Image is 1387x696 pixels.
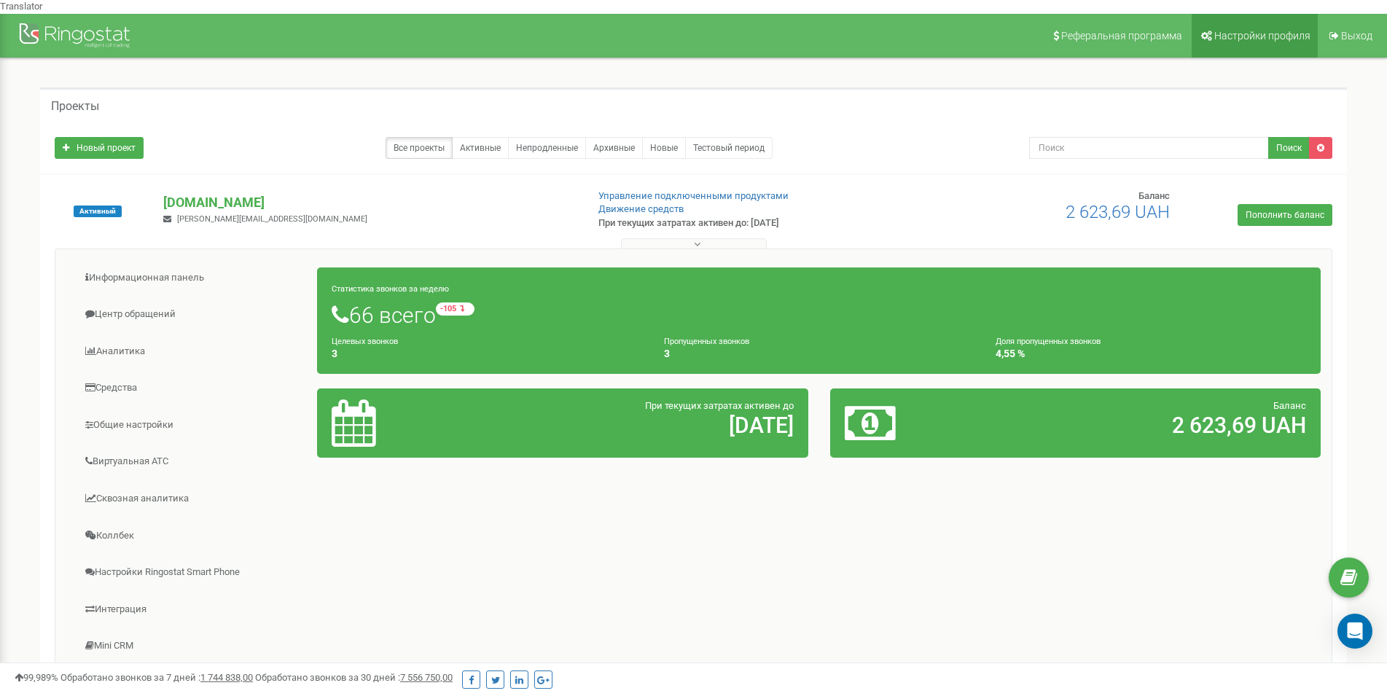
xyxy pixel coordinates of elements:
[508,137,586,159] a: Непродленные
[15,672,58,683] span: 99,989%
[996,348,1306,359] h4: 4,55 %
[1273,400,1306,411] span: Баланс
[332,284,449,294] small: Статистика звонков за неделю
[645,400,794,411] span: При текущих затратах активен до
[664,337,749,346] small: Пропущенных звонков
[1066,202,1170,222] span: 2 623,69 UAH
[66,334,318,369] a: Аналитика
[685,137,773,159] a: Тестовый период
[1214,30,1310,42] span: Настройки профиля
[1192,14,1318,58] a: Настройки профиля
[66,555,318,590] a: Настройки Ringostat Smart Phone
[66,444,318,480] a: Виртуальная АТС
[60,672,253,683] span: Обработано звонков за 7 дней :
[1341,30,1372,42] span: Выход
[255,672,453,683] span: Обработано звонков за 30 дней :
[996,337,1101,346] small: Доля пропущенных звонков
[1238,204,1332,226] a: Пополнить баланс
[55,137,144,159] a: Новый проект
[1138,190,1170,201] span: Баланс
[642,137,686,159] a: Новые
[1268,137,1310,159] button: Поиск
[598,216,902,230] p: При текущих затратах активен до: [DATE]
[66,518,318,554] a: Коллбек
[332,302,1306,327] h1: 66 всего
[332,337,398,346] small: Целевых звонков
[66,628,318,664] a: Mini CRM
[66,407,318,443] a: Общие настройки
[1006,413,1306,437] h2: 2 623,69 UAH
[74,206,122,217] span: Активный
[66,592,318,627] a: Интеграция
[436,302,474,316] small: -105
[66,260,318,296] a: Информационная панель
[585,137,643,159] a: Архивные
[1337,614,1372,649] div: Open Intercom Messenger
[493,413,793,437] h2: [DATE]
[1029,137,1269,159] input: Поиск
[177,214,367,224] span: [PERSON_NAME][EMAIL_ADDRESS][DOMAIN_NAME]
[66,370,318,406] a: Средства
[1061,30,1182,42] span: Реферальная программа
[66,481,318,517] a: Сквозная аналитика
[51,100,99,113] h5: Проекты
[400,672,453,683] u: 7 556 750,00
[452,137,509,159] a: Активные
[163,193,574,212] p: [DOMAIN_NAME]
[664,348,974,359] h4: 3
[386,137,453,159] a: Все проекты
[66,297,318,332] a: Центр обращений
[1044,14,1189,58] a: Реферальная программа
[332,348,642,359] h4: 3
[200,672,253,683] u: 1 744 838,00
[1320,14,1380,58] a: Выход
[598,190,789,201] a: Управление подключенными продуктами
[598,203,684,214] a: Движение средств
